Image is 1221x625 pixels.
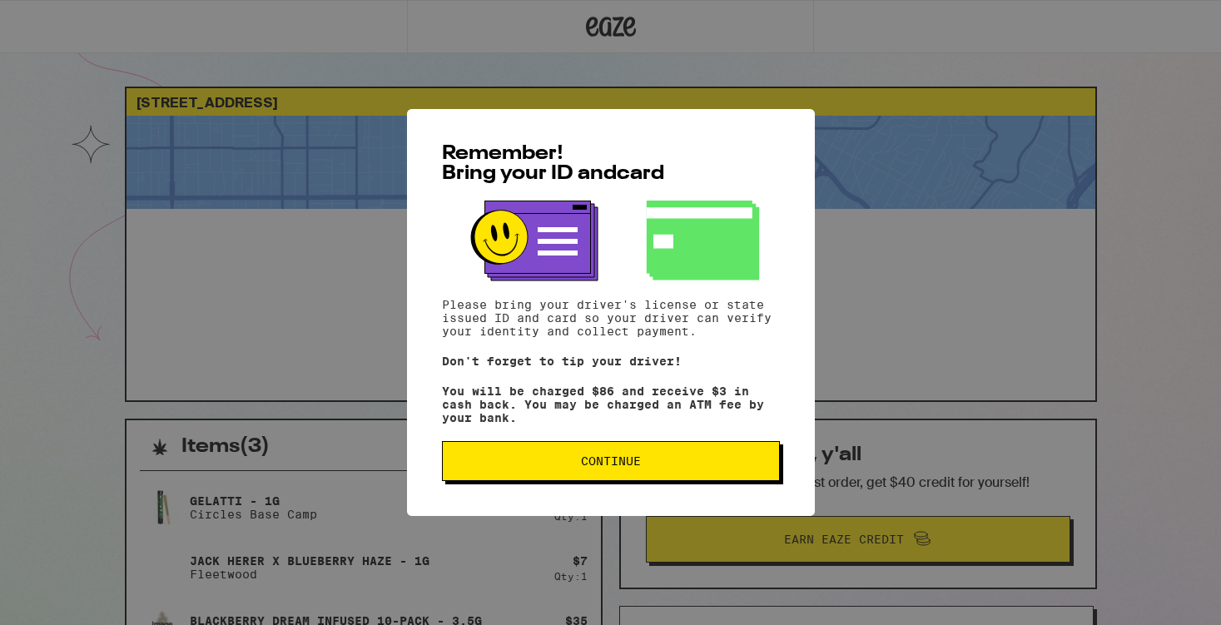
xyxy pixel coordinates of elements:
p: You will be charged $86 and receive $3 in cash back. You may be charged an ATM fee by your bank. [442,384,780,424]
span: Continue [581,455,641,467]
span: Remember! Bring your ID and card [442,144,664,184]
p: Please bring your driver's license or state issued ID and card so your driver can verify your ide... [442,298,780,338]
p: Don't forget to tip your driver! [442,355,780,368]
button: Continue [442,441,780,481]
